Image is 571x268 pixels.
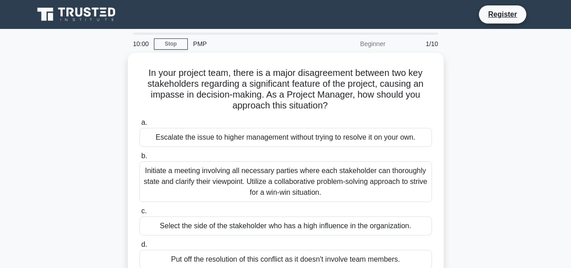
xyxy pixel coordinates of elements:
[312,35,391,53] div: Beginner
[141,152,147,160] span: b.
[128,35,154,53] div: 10:00
[188,35,312,53] div: PMP
[139,128,432,147] div: Escalate the issue to higher management without trying to resolve it on your own.
[141,240,147,248] span: d.
[141,207,147,215] span: c.
[391,35,444,53] div: 1/10
[139,216,432,235] div: Select the side of the stakeholder who has a high influence in the organization.
[483,9,522,20] a: Register
[154,38,188,50] a: Stop
[139,67,433,112] h5: In your project team, there is a major disagreement between two key stakeholders regarding a sign...
[139,161,432,202] div: Initiate a meeting involving all necessary parties where each stakeholder can thoroughly state an...
[141,118,147,126] span: a.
